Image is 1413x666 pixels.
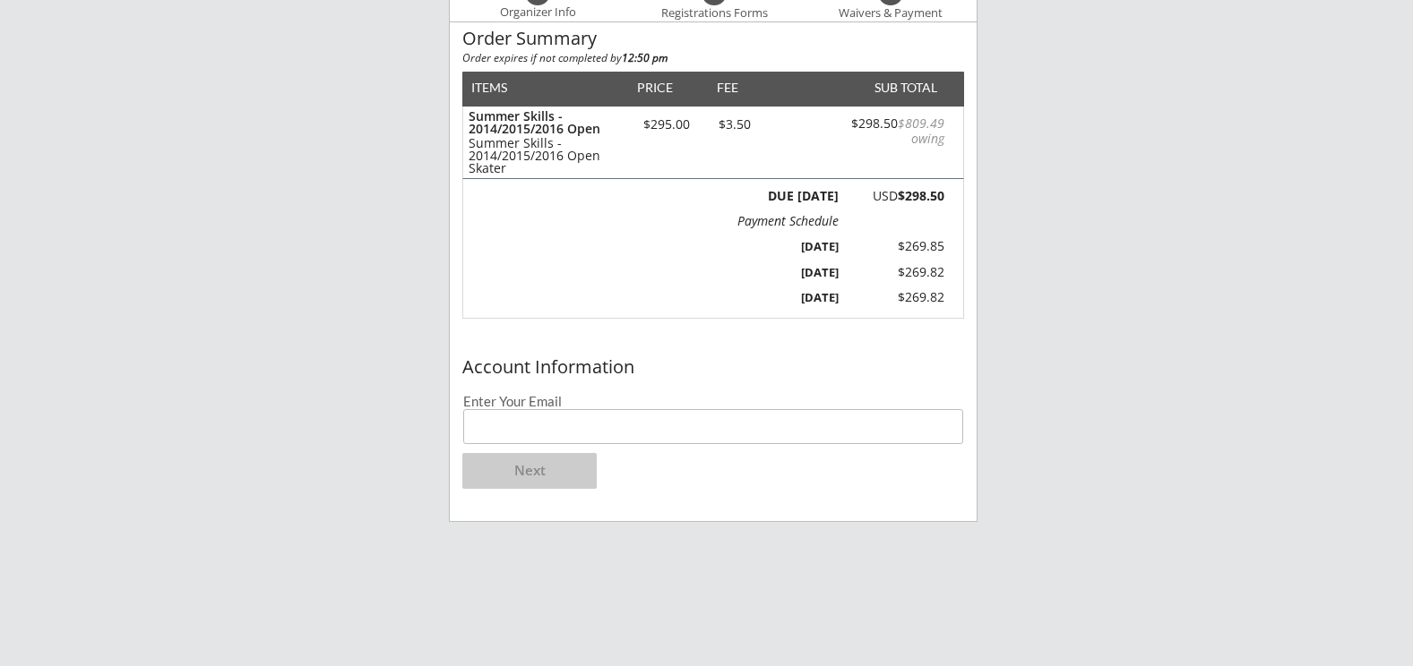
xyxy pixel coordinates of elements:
div: Organizer Info [488,5,587,20]
div: Registrations Forms [652,6,776,21]
div: ITEMS [471,81,535,94]
div: Order expires if not completed by [462,53,964,64]
div: Order Summary [462,29,964,48]
div: Account Information [462,357,964,377]
div: $269.82 [857,263,944,281]
div: Summer Skills - 2014/2015/2016 Open Skater [469,137,620,175]
div: [DATE] [743,289,839,305]
div: $3.50 [704,118,764,131]
button: Next [462,453,597,489]
div: DUE [DATE] [764,190,839,202]
div: USD [849,190,944,202]
div: $269.82 [857,288,944,306]
div: Waivers & Payment [829,6,952,21]
strong: $298.50 [898,187,944,204]
div: PRICE [628,81,681,94]
strong: 12:50 pm [622,50,668,65]
div: $269.85 [857,237,944,255]
div: $295.00 [628,118,704,131]
div: FEE [704,81,751,94]
div: Enter Your Email [463,395,963,408]
div: SUB TOTAL [867,81,937,94]
font: $809.49 owing [898,115,948,147]
div: Payment Schedule [737,215,839,227]
div: $298.50 [843,116,944,147]
div: [DATE] [743,238,839,254]
div: [DATE] [743,264,839,280]
div: Summer Skills - 2014/2015/2016 Open [469,110,620,135]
